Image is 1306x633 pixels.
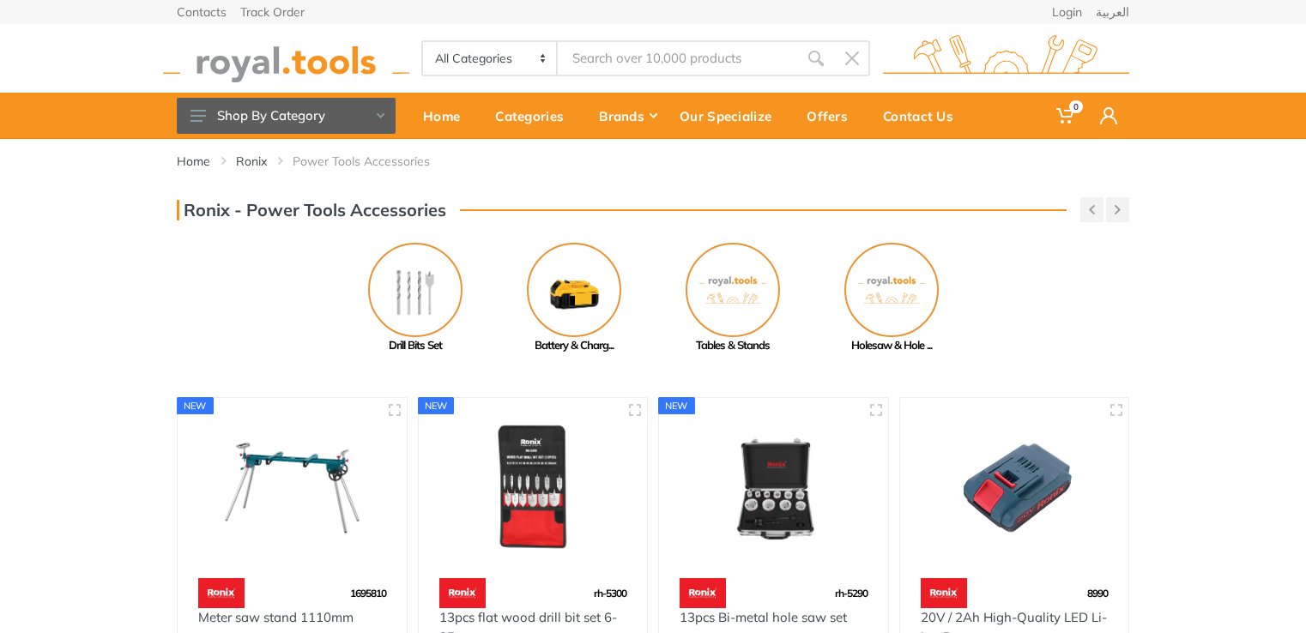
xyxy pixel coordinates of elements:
[439,578,486,608] img: 130.webp
[916,413,1114,562] img: Royal Tools - 20V / 2Ah High-Quality LED Li-ion Battery Pack
[236,153,267,170] a: Ronix
[680,578,726,608] img: 130.webp
[1096,6,1129,18] a: العربية
[686,243,780,337] img: No Image
[844,243,939,337] img: No Image
[198,609,354,625] a: Meter saw stand 1110mm
[527,243,621,337] img: Royal - Battery & Chargers
[883,35,1129,82] img: royal.tools Logo
[680,609,847,625] a: 13pcs Bi-metal hole saw set
[835,587,868,600] span: rh-5290
[594,587,626,600] span: rh-5300
[198,578,245,608] img: 130.webp
[336,243,494,354] a: Drill Bits Set
[668,93,795,139] a: Our Specialize
[163,35,409,82] img: royal.tools Logo
[653,243,812,354] a: Tables & Stands
[668,98,795,134] div: Our Specialize
[411,98,483,134] div: Home
[293,153,430,170] a: Power Tools Accessories
[558,40,798,76] input: Site search
[418,397,455,414] div: new
[368,243,463,337] img: Royal - Drill Bits Set
[1044,93,1088,139] a: 0
[240,6,305,18] a: Track Order
[434,413,632,562] img: Royal Tools - 13pcs flat wood drill bit set 6-35mm set
[423,42,558,75] select: Category
[193,413,391,562] img: Royal Tools - Meter saw stand 1110mm
[653,337,812,354] div: Tables & Stands
[177,397,214,414] div: new
[674,413,873,562] img: Royal Tools - 13pcs Bi-metal hole saw set
[177,6,227,18] a: Contacts
[177,153,1129,170] nav: breadcrumb
[795,98,871,134] div: Offers
[336,337,494,354] div: Drill Bits Set
[483,98,587,134] div: Categories
[871,98,976,134] div: Contact Us
[494,337,653,354] div: Battery & Charg...
[494,243,653,354] a: Battery & Charg...
[812,337,970,354] div: Holesaw & Hole ...
[350,587,386,600] span: 1695810
[1069,100,1083,113] span: 0
[587,98,668,134] div: Brands
[1052,6,1082,18] a: Login
[921,578,967,608] img: 130.webp
[812,243,970,354] a: Holesaw & Hole ...
[795,93,871,139] a: Offers
[177,200,446,220] h3: Ronix - Power Tools Accessories
[483,93,587,139] a: Categories
[1087,587,1108,600] span: 8990
[411,93,483,139] a: Home
[658,397,695,414] div: new
[871,93,976,139] a: Contact Us
[177,98,396,134] button: Shop By Category
[177,153,210,170] a: Home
